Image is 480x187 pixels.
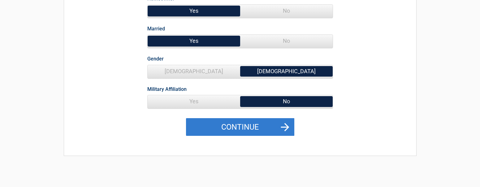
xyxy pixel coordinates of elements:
span: [DEMOGRAPHIC_DATA] [240,65,333,78]
button: Continue [186,118,294,136]
label: Married [147,24,165,33]
label: Gender [147,55,164,63]
span: No [240,5,333,17]
span: No [240,35,333,47]
span: No [240,95,333,108]
span: [DEMOGRAPHIC_DATA] [148,65,240,78]
span: Yes [148,5,240,17]
span: Yes [148,35,240,47]
label: Military Affiliation [147,85,187,93]
span: Yes [148,95,240,108]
